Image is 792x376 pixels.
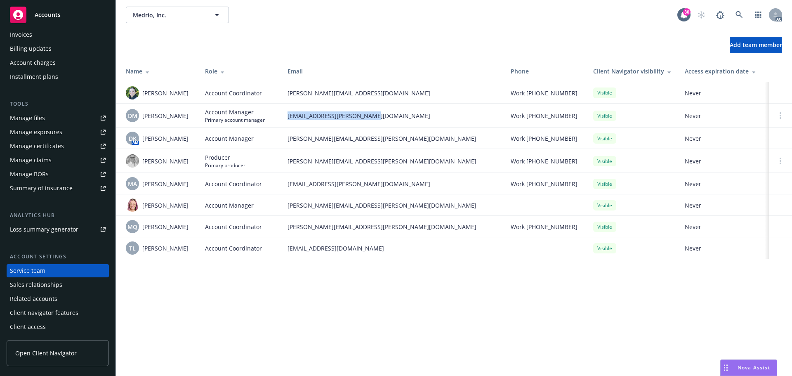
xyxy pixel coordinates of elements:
div: Visible [593,87,616,98]
a: Accounts [7,3,109,26]
a: Related accounts [7,292,109,305]
span: [PERSON_NAME][EMAIL_ADDRESS][PERSON_NAME][DOMAIN_NAME] [288,157,497,166]
span: DM [128,111,137,120]
span: Work [PHONE_NUMBER] [511,157,577,166]
span: Never [685,157,762,166]
div: Invoices [10,28,32,41]
span: Primary account manager [205,116,265,123]
span: [EMAIL_ADDRESS][DOMAIN_NAME] [288,244,497,253]
div: Manage claims [10,154,52,167]
span: [PERSON_NAME][EMAIL_ADDRESS][DOMAIN_NAME] [288,89,497,97]
div: Phone [511,67,580,76]
div: Visible [593,156,616,166]
a: Client access [7,320,109,333]
a: Service team [7,264,109,277]
div: Drag to move [721,360,731,376]
a: Installment plans [7,70,109,83]
img: photo [126,199,139,212]
div: Visible [593,111,616,121]
span: Never [685,180,762,188]
span: Work [PHONE_NUMBER] [511,134,577,143]
div: Client navigator features [10,306,78,319]
div: Tools [7,100,109,108]
span: [PERSON_NAME][EMAIL_ADDRESS][PERSON_NAME][DOMAIN_NAME] [288,134,497,143]
div: Client access [10,320,46,333]
span: Account Manager [205,134,254,143]
a: Start snowing [693,7,709,23]
span: MQ [127,222,137,231]
a: Manage exposures [7,125,109,139]
a: Sales relationships [7,278,109,291]
a: Manage files [7,111,109,125]
a: Summary of insurance [7,182,109,195]
a: Switch app [750,7,766,23]
span: Open Client Navigator [15,349,77,357]
a: Client navigator features [7,306,109,319]
span: [PERSON_NAME] [142,222,189,231]
span: [PERSON_NAME][EMAIL_ADDRESS][PERSON_NAME][DOMAIN_NAME] [288,222,497,231]
div: Manage files [10,111,45,125]
div: Visible [593,133,616,144]
button: Medrio, Inc. [126,7,229,23]
a: Manage BORs [7,168,109,181]
div: 30 [683,8,691,16]
span: Never [685,89,762,97]
span: Never [685,222,762,231]
span: [PERSON_NAME][EMAIL_ADDRESS][PERSON_NAME][DOMAIN_NAME] [288,201,497,210]
span: Work [PHONE_NUMBER] [511,180,577,188]
span: Nova Assist [738,364,770,371]
div: Service team [10,264,45,277]
a: Invoices [7,28,109,41]
span: Never [685,134,762,143]
span: [PERSON_NAME] [142,111,189,120]
div: Visible [593,243,616,253]
div: Name [126,67,192,76]
span: TL [129,244,136,253]
div: Account charges [10,56,56,69]
div: Sales relationships [10,278,62,291]
a: Loss summary generator [7,223,109,236]
div: Manage certificates [10,140,64,153]
img: photo [126,86,139,99]
a: Billing updates [7,42,109,55]
div: Analytics hub [7,211,109,220]
div: Role [205,67,274,76]
div: Email [288,67,497,76]
div: Visible [593,200,616,210]
div: Loss summary generator [10,223,78,236]
span: Accounts [35,12,61,18]
span: [PERSON_NAME] [142,157,189,166]
span: Work [PHONE_NUMBER] [511,89,577,97]
div: Visible [593,222,616,232]
a: Search [731,7,747,23]
span: Never [685,201,762,210]
div: Visible [593,179,616,189]
span: [EMAIL_ADDRESS][PERSON_NAME][DOMAIN_NAME] [288,180,497,188]
span: Account Manager [205,201,254,210]
div: Billing updates [10,42,52,55]
span: [PERSON_NAME] [142,89,189,97]
div: Client Navigator visibility [593,67,672,76]
span: [PERSON_NAME] [142,201,189,210]
span: [PERSON_NAME] [142,134,189,143]
span: Account Coordinator [205,89,262,97]
div: Related accounts [10,292,57,305]
div: Account settings [7,253,109,261]
span: DK [129,134,137,143]
span: Medrio, Inc. [133,11,204,19]
span: Producer [205,153,245,162]
img: photo [126,154,139,168]
span: MA [128,180,137,188]
span: Account Coordinator [205,222,262,231]
button: Add team member [730,37,782,53]
span: Never [685,111,762,120]
div: Installment plans [10,70,58,83]
div: Manage BORs [10,168,49,181]
a: Manage certificates [7,140,109,153]
span: Work [PHONE_NUMBER] [511,222,577,231]
a: Report a Bug [712,7,728,23]
div: Access expiration date [685,67,762,76]
span: Account Coordinator [205,244,262,253]
span: [PERSON_NAME] [142,180,189,188]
